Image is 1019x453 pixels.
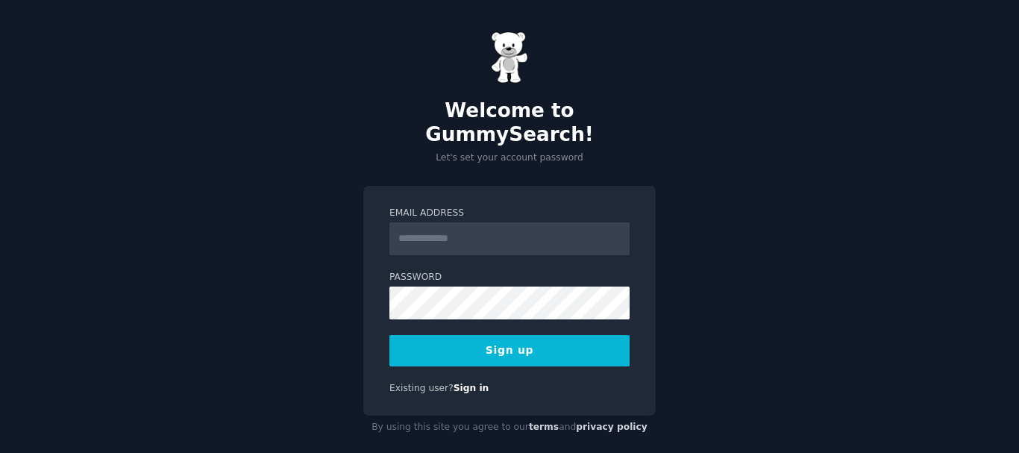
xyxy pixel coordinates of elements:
div: By using this site you agree to our and [363,416,656,440]
a: privacy policy [576,422,648,432]
a: Sign in [454,383,489,393]
label: Email Address [389,207,630,220]
a: terms [529,422,559,432]
button: Sign up [389,335,630,366]
label: Password [389,271,630,284]
span: Existing user? [389,383,454,393]
p: Let's set your account password [363,151,656,165]
img: Gummy Bear [491,31,528,84]
h2: Welcome to GummySearch! [363,99,656,146]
